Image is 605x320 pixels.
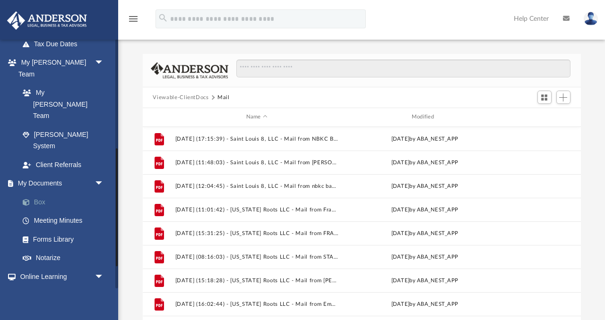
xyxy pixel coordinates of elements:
a: My Documentsarrow_drop_down [7,174,118,193]
a: My [PERSON_NAME] Team [13,84,109,126]
button: [DATE] (15:18:28) - [US_STATE] Roots LLC - Mail from [PERSON_NAME].pdf [175,278,338,284]
button: [DATE] (15:31:25) - [US_STATE] Roots LLC - Mail from FRANCHISE TAX BOARD.pdf [175,230,338,236]
a: My [PERSON_NAME] Teamarrow_drop_down [7,53,113,84]
a: Forms Library [13,230,113,249]
button: [DATE] (16:02:44) - [US_STATE] Roots LLC - Mail from Employment Development Department.pdf [175,301,338,307]
button: [DATE] (08:16:03) - [US_STATE] Roots LLC - Mail from STATE OF [US_STATE] FRANCHISE TAX BOARD.pdf [175,254,338,260]
div: [DATE] by ABA_NEST_APP [343,229,506,237]
div: [DATE] by ABA_NEST_APP [343,205,506,214]
a: Client Referrals [13,155,113,174]
div: Name [174,113,338,121]
div: [DATE] by ABA_NEST_APP [343,135,506,143]
a: Courses [13,286,113,305]
button: [DATE] (12:04:45) - Saint Louis 8, LLC - Mail from nbkc bank.pdf [175,183,338,189]
div: [DATE] by ABA_NEST_APP [343,182,506,190]
span: arrow_drop_down [95,267,113,286]
a: Tax Due Dates [13,34,118,53]
div: [DATE] by ABA_NEST_APP [343,158,506,167]
a: Online Learningarrow_drop_down [7,267,113,286]
button: Add [556,91,570,104]
a: menu [128,18,139,25]
a: Notarize [13,249,118,268]
img: User Pic [584,12,598,25]
input: Search files and folders [236,59,570,77]
div: id [510,113,577,121]
span: arrow_drop_down [95,174,113,194]
i: search [158,13,168,23]
button: Switch to Grid View [537,91,552,104]
button: Viewable-ClientDocs [153,93,208,102]
button: [DATE] (17:15:39) - Saint Louis 8, LLC - Mail from NBKC Bank.pdf [175,136,338,142]
a: Box [13,193,118,211]
div: [DATE] by ABA_NEST_APP [343,300,506,308]
i: menu [128,13,139,25]
button: [DATE] (11:48:03) - Saint Louis 8, LLC - Mail from [PERSON_NAME] and [PERSON_NAME].pdf [175,160,338,166]
div: id [147,113,170,121]
div: [DATE] by ABA_NEST_APP [343,276,506,285]
img: Anderson Advisors Platinum Portal [4,11,90,30]
span: arrow_drop_down [95,53,113,73]
button: [DATE] (11:01:42) - [US_STATE] Roots LLC - Mail from Franchise Tax Board.pdf [175,207,338,213]
div: [DATE] by ABA_NEST_APP [343,253,506,261]
button: Mail [217,93,230,102]
a: Meeting Minutes [13,211,118,230]
div: Modified [342,113,506,121]
a: [PERSON_NAME] System [13,125,113,155]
